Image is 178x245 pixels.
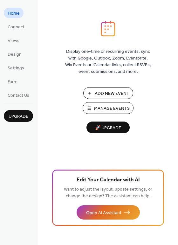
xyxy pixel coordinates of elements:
[4,76,21,87] a: Form
[77,176,140,185] span: Edit Your Calendar with AI
[64,185,152,200] span: Want to adjust the layout, update settings, or change the design? The assistant can help.
[8,38,19,44] span: Views
[4,90,33,100] a: Contact Us
[4,35,23,45] a: Views
[4,62,28,73] a: Settings
[8,10,20,17] span: Home
[8,92,29,99] span: Contact Us
[8,24,24,31] span: Connect
[4,21,28,32] a: Connect
[86,122,130,133] button: 🚀 Upgrade
[8,51,22,58] span: Design
[77,205,140,220] button: Open AI Assistant
[8,65,24,72] span: Settings
[4,110,33,122] button: Upgrade
[4,49,25,59] a: Design
[8,79,17,85] span: Form
[101,21,115,37] img: logo_icon.svg
[95,90,129,97] span: Add New Event
[83,102,133,114] button: Manage Events
[86,210,121,216] span: Open AI Assistant
[4,8,24,18] a: Home
[94,105,130,112] span: Manage Events
[83,87,133,99] button: Add New Event
[9,113,28,120] span: Upgrade
[90,124,126,132] span: 🚀 Upgrade
[65,48,151,75] span: Display one-time or recurring events, sync with Google, Outlook, Zoom, Eventbrite, Wix Events or ...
